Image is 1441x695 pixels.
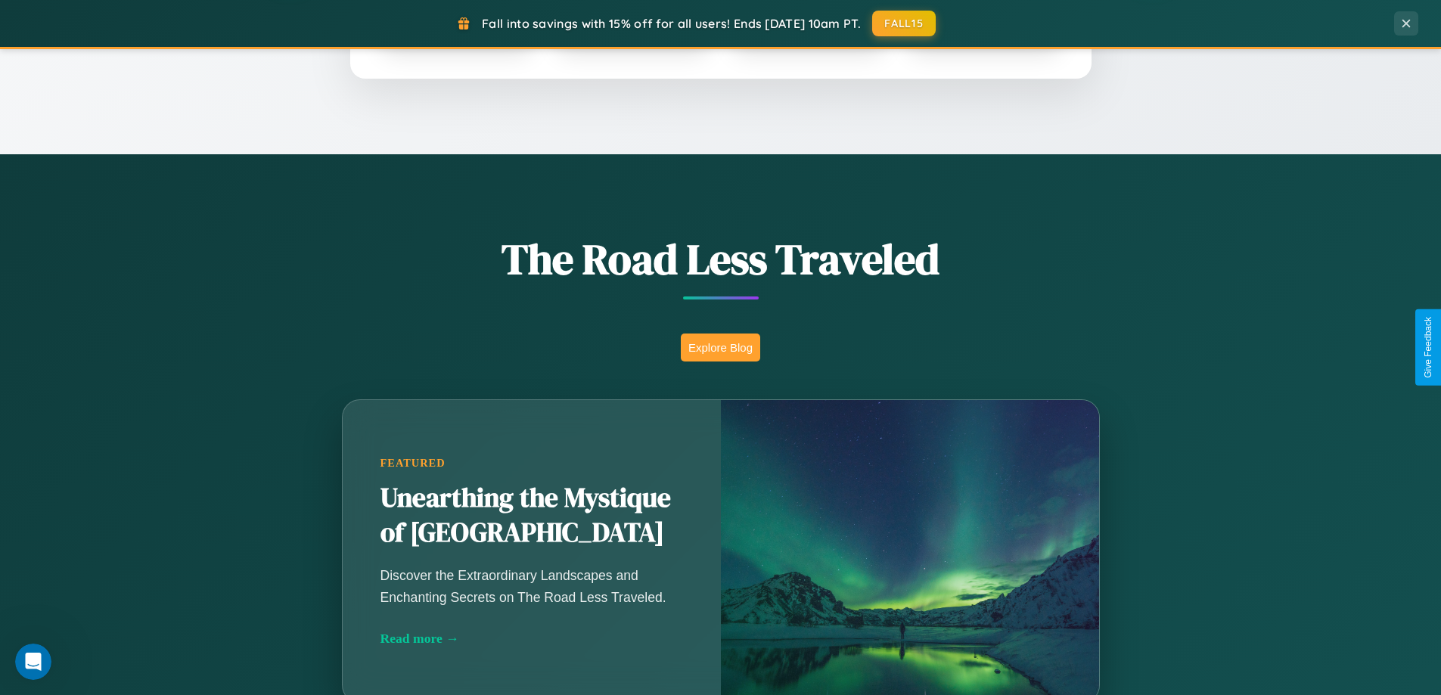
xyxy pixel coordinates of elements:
div: Read more → [380,631,683,647]
p: Discover the Extraordinary Landscapes and Enchanting Secrets on The Road Less Traveled. [380,565,683,607]
h1: The Road Less Traveled [267,230,1175,288]
button: FALL15 [872,11,936,36]
button: Explore Blog [681,334,760,361]
span: Fall into savings with 15% off for all users! Ends [DATE] 10am PT. [482,16,861,31]
div: Give Feedback [1423,317,1433,378]
h2: Unearthing the Mystique of [GEOGRAPHIC_DATA] [380,481,683,551]
div: Featured [380,457,683,470]
iframe: Intercom live chat [15,644,51,680]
